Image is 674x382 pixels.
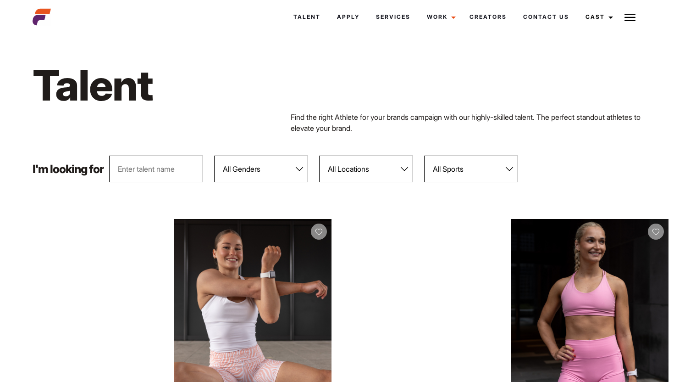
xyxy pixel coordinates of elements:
[33,163,104,175] p: I'm looking for
[624,12,635,23] img: Burger icon
[515,5,577,29] a: Contact Us
[285,5,329,29] a: Talent
[33,59,383,112] h1: Talent
[33,8,51,26] img: cropped-aefm-brand-fav-22-square.png
[419,5,461,29] a: Work
[577,5,619,29] a: Cast
[291,112,641,134] p: Find the right Athlete for your brands campaign with our highly-skilled talent. The perfect stand...
[461,5,515,29] a: Creators
[368,5,419,29] a: Services
[109,156,203,182] input: Enter talent name
[329,5,368,29] a: Apply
